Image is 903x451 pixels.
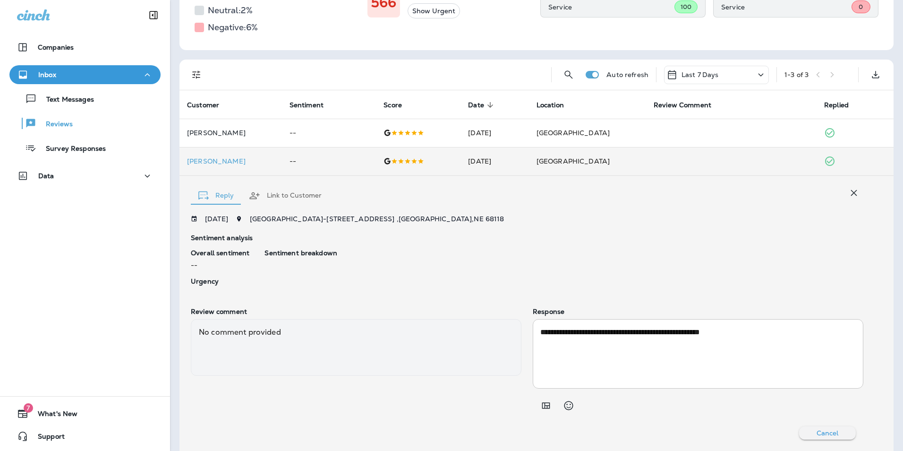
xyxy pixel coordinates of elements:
div: Click to view Customer Drawer [187,157,274,165]
button: Link to Customer [241,179,329,213]
span: Sentiment [290,101,324,109]
button: Survey Responses [9,138,161,158]
p: Service [548,3,674,11]
h5: Neutral: 2 % [208,3,253,18]
button: Inbox [9,65,161,84]
p: Reviews [36,120,73,129]
p: Overall sentiment [191,249,249,257]
button: Export as CSV [866,65,885,84]
td: -- [282,147,376,175]
button: Data [9,166,161,185]
span: 100 [681,3,691,11]
button: Search Reviews [559,65,578,84]
span: Sentiment [290,101,336,109]
p: Data [38,172,54,180]
button: Show Urgent [408,3,460,19]
p: Sentiment analysis [191,234,863,242]
p: [PERSON_NAME] [187,129,274,137]
span: [GEOGRAPHIC_DATA] [537,129,610,137]
span: Score [383,101,402,109]
p: Inbox [38,71,56,78]
span: Location [537,101,564,109]
span: Support [28,433,65,444]
button: Companies [9,38,161,57]
td: [DATE] [460,119,528,147]
button: Support [9,427,161,446]
span: Location [537,101,576,109]
p: Companies [38,43,74,51]
p: Text Messages [37,95,94,104]
p: Cancel [817,429,839,437]
p: Auto refresh [606,71,648,78]
button: Filters [187,65,206,84]
button: Collapse Sidebar [140,6,167,25]
span: [GEOGRAPHIC_DATA] [537,157,610,165]
button: Select an emoji [559,396,578,415]
span: Review Comment [654,101,724,109]
span: Replied [824,101,849,109]
p: Last 7 Days [682,71,719,78]
button: Add in a premade template [537,396,555,415]
span: Customer [187,101,231,109]
p: Survey Responses [36,145,106,154]
span: 0 [859,3,863,11]
td: [DATE] [460,147,528,175]
span: Date [468,101,496,109]
button: 7What's New [9,404,161,423]
p: Urgency [191,278,249,285]
button: Text Messages [9,89,161,109]
div: No comment provided [191,319,521,376]
button: Reviews [9,113,161,133]
h5: Negative: 6 % [208,20,258,35]
p: Response [533,308,863,315]
span: Review Comment [654,101,711,109]
div: 1 - 3 of 3 [784,71,809,78]
span: 7 [24,403,33,413]
p: Service [721,3,852,11]
p: [DATE] [205,215,228,223]
td: -- [282,119,376,147]
button: Cancel [799,426,856,440]
button: Reply [191,179,241,213]
p: Sentiment breakdown [264,249,863,257]
div: -- [191,249,249,270]
span: What's New [28,410,77,421]
span: [GEOGRAPHIC_DATA] - [STREET_ADDRESS] , [GEOGRAPHIC_DATA] , NE 68118 [250,215,504,223]
span: Date [468,101,484,109]
p: [PERSON_NAME] [187,157,274,165]
span: Customer [187,101,219,109]
p: Review comment [191,308,521,315]
span: Replied [824,101,861,109]
span: Score [383,101,414,109]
